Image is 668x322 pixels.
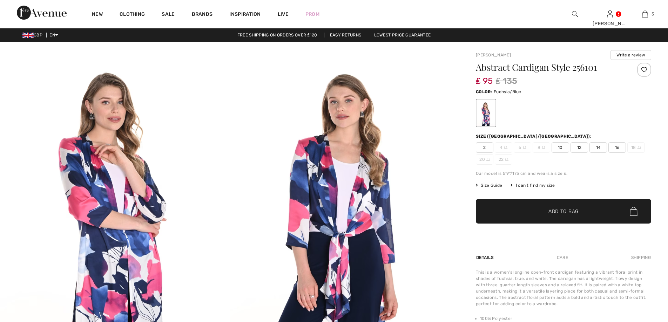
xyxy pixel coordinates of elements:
li: 100% Polyester [480,315,651,322]
img: ring-m.svg [504,146,507,149]
span: Add to Bag [548,208,579,215]
span: GBP [22,33,45,37]
a: Easy Returns [324,33,367,37]
span: ₤ 95 [476,69,493,86]
div: Fuchsia/Blue [477,100,495,126]
img: ring-m.svg [486,158,490,161]
h1: Abstract Cardigan Style 256101 [476,63,622,72]
a: Free shipping on orders over ₤120 [232,33,323,37]
div: [PERSON_NAME] [593,20,627,27]
span: 18 [627,142,645,153]
div: Details [476,251,495,264]
span: 10 [552,142,569,153]
div: Our model is 5'9"/175 cm and wears a size 6. [476,170,651,177]
a: 3 [628,10,662,18]
a: Clothing [120,11,145,19]
span: Color: [476,89,492,94]
img: ring-m.svg [505,158,508,161]
span: 20 [476,154,493,165]
img: UK Pound [22,33,34,38]
a: New [92,11,103,19]
a: Sale [162,11,175,19]
a: Brands [192,11,213,19]
button: Add to Bag [476,199,651,224]
img: My Info [607,10,613,18]
img: ring-m.svg [523,146,526,149]
img: Bag.svg [630,207,637,216]
span: 16 [608,142,626,153]
span: 4 [495,142,512,153]
div: Shipping [629,251,651,264]
img: search the website [572,10,578,18]
button: Write a review [610,50,651,60]
span: ₤ 135 [496,75,518,87]
img: ring-m.svg [637,146,641,149]
img: 1ère Avenue [17,6,67,20]
span: 8 [533,142,550,153]
img: My Bag [642,10,648,18]
span: 22 [495,154,512,165]
span: 2 [476,142,493,153]
a: [PERSON_NAME] [476,53,511,57]
span: Inspiration [229,11,261,19]
img: ring-m.svg [542,146,545,149]
span: 6 [514,142,531,153]
span: 14 [589,142,607,153]
span: Size Guide [476,182,502,189]
a: Live [278,11,289,18]
div: This is a women's longline open-front cardigan featuring a vibrant floral print in shades of fuch... [476,269,651,307]
div: Care [551,251,574,264]
a: Sign In [607,11,613,17]
span: 3 [652,11,654,17]
div: Size ([GEOGRAPHIC_DATA]/[GEOGRAPHIC_DATA]): [476,133,593,139]
span: Fuchsia/Blue [494,89,521,94]
span: 12 [571,142,588,153]
div: I can't find my size [511,182,555,189]
span: EN [49,33,58,37]
a: Lowest Price Guarantee [369,33,437,37]
a: Prom [305,11,319,18]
